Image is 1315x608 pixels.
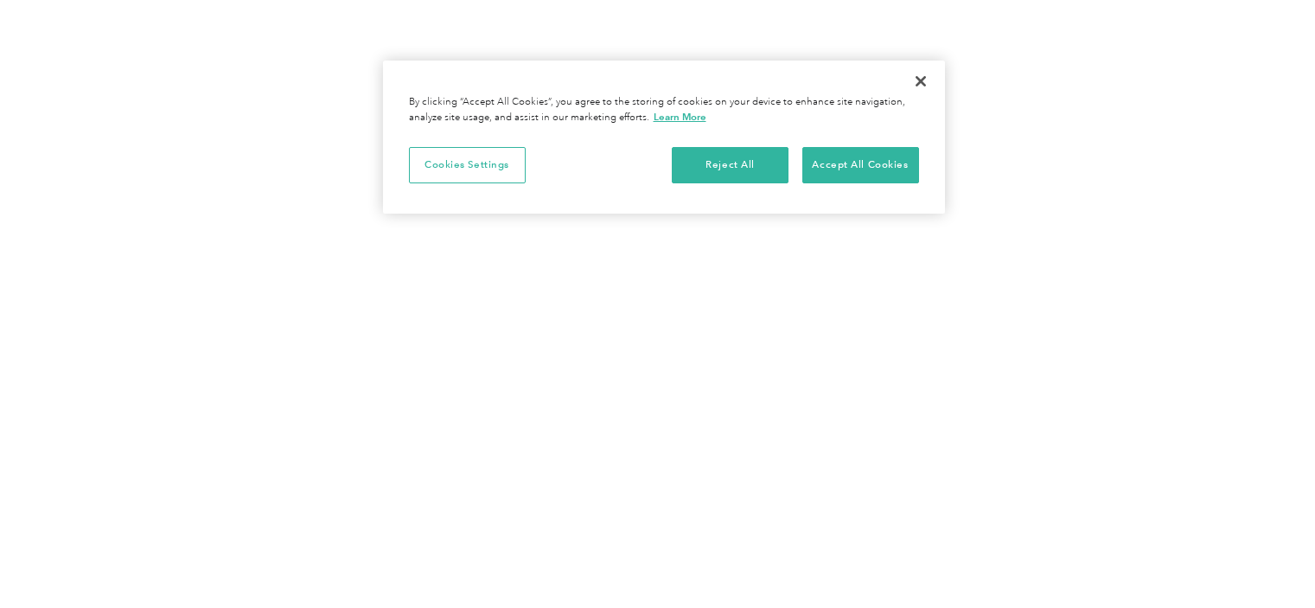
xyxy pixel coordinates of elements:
[902,62,940,100] button: Close
[383,61,945,214] div: Cookie banner
[409,95,919,125] div: By clicking “Accept All Cookies”, you agree to the storing of cookies on your device to enhance s...
[802,147,919,183] button: Accept All Cookies
[383,61,945,214] div: Privacy
[654,111,706,123] a: More information about your privacy, opens in a new tab
[672,147,788,183] button: Reject All
[409,147,526,183] button: Cookies Settings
